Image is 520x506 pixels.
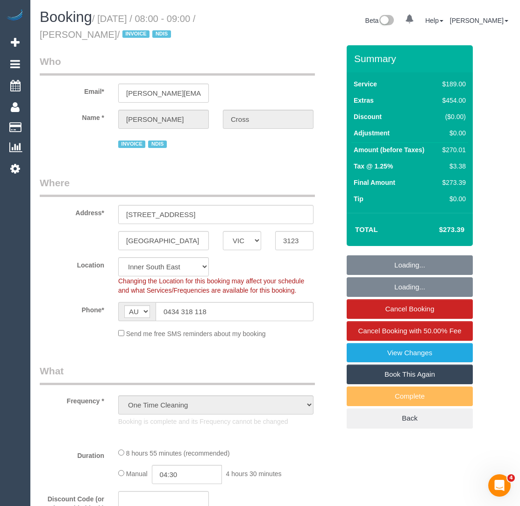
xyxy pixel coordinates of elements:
a: Back [347,408,473,428]
span: Manual [126,470,148,478]
label: Duration [33,448,111,460]
label: Extras [354,96,374,105]
legend: Where [40,176,315,197]
a: Cancel Booking [347,299,473,319]
a: Cancel Booking with 50.00% Fee [347,321,473,341]
span: Changing the Location for this booking may affect your schedule and what Services/Frequencies are... [118,277,304,294]
label: Name * [33,110,111,122]
input: Post Code* [275,231,313,250]
div: $270.01 [439,145,466,155]
span: Send me free SMS reminders about my booking [126,330,266,337]
input: Phone* [156,302,313,321]
a: Help [425,17,443,24]
p: Booking is complete and its Frequency cannot be changed [118,417,313,426]
span: INVOICE [118,141,145,148]
label: Frequency * [33,393,111,406]
span: Booking [40,9,92,25]
legend: Who [40,55,315,76]
a: Beta [365,17,394,24]
label: Tax @ 1.25% [354,162,393,171]
input: Email* [118,84,209,103]
span: NDIS [148,141,166,148]
div: $189.00 [439,79,466,89]
label: Final Amount [354,178,395,187]
h3: Summary [354,53,468,64]
h4: $273.39 [411,226,464,234]
span: 4 hours 30 minutes [226,470,281,478]
input: Last Name* [223,110,313,129]
span: NDIS [152,30,171,38]
div: $0.00 [439,128,466,138]
strong: Total [355,225,378,233]
label: Email* [33,84,111,96]
a: Book This Again [347,365,473,384]
iframe: Intercom live chat [488,474,511,497]
label: Discount [354,112,382,121]
span: INVOICE [122,30,150,38]
div: $0.00 [439,194,466,204]
input: First Name* [118,110,209,129]
label: Amount (before Taxes) [354,145,424,155]
legend: What [40,364,315,385]
label: Tip [354,194,363,204]
a: View Changes [347,343,473,363]
div: ($0.00) [439,112,466,121]
span: 8 hours 55 minutes (recommended) [126,450,230,457]
span: 4 [507,474,515,482]
label: Service [354,79,377,89]
span: / [117,29,174,40]
img: New interface [378,15,394,27]
div: $3.38 [439,162,466,171]
div: $273.39 [439,178,466,187]
a: [PERSON_NAME] [450,17,508,24]
label: Location [33,257,111,270]
img: Automaid Logo [6,9,24,22]
label: Adjustment [354,128,390,138]
span: Cancel Booking with 50.00% Fee [358,327,462,335]
label: Address* [33,205,111,218]
label: Phone* [33,302,111,315]
small: / [DATE] / 08:00 - 09:00 / [PERSON_NAME] [40,14,195,40]
input: Suburb* [118,231,209,250]
div: $454.00 [439,96,466,105]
